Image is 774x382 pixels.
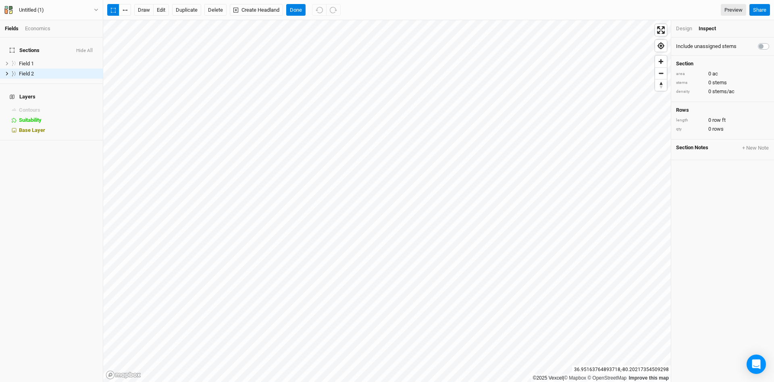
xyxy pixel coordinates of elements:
[676,88,769,95] div: 0
[676,117,769,124] div: 0
[564,375,586,381] a: Mapbox
[655,67,667,79] button: Zoom out
[676,144,708,152] span: Section Notes
[655,68,667,79] span: Zoom out
[676,125,769,133] div: 0
[19,127,98,134] div: Base Layer
[676,70,769,77] div: 0
[172,4,201,16] button: Duplicate
[676,25,692,32] div: Design
[712,117,726,124] span: row ft
[676,71,704,77] div: area
[19,107,40,113] span: Contours
[676,107,769,113] h4: Rows
[230,4,283,16] button: Create Headland
[655,56,667,67] button: Zoom in
[655,79,667,91] button: Reset bearing to north
[153,4,169,16] button: edit
[655,24,667,36] button: Enter fullscreen
[19,61,98,67] div: Field 1
[629,375,669,381] a: Improve this map
[676,61,769,67] h4: Section
[312,4,327,16] button: Undo (^z)
[103,20,671,382] canvas: Map
[676,79,769,86] div: 0
[5,25,19,31] a: Fields
[676,43,737,50] label: Include unassigned stems
[655,40,667,52] button: Find my location
[676,80,704,86] div: stems
[19,71,34,77] span: Field 2
[19,127,45,133] span: Base Layer
[712,125,724,133] span: rows
[204,4,227,16] button: Delete
[19,117,42,123] span: Suitability
[712,88,734,95] span: stems/ac
[712,70,718,77] span: ac
[676,126,704,132] div: qty
[712,79,727,86] span: stems
[533,375,563,381] a: ©2025 Vexcel
[676,117,704,123] div: length
[19,71,98,77] div: Field 2
[19,61,34,67] span: Field 1
[747,355,766,374] div: Open Intercom Messenger
[5,89,98,105] h4: Layers
[19,6,44,14] div: Untitled (1)
[4,6,99,15] button: Untitled (1)
[676,89,704,95] div: density
[19,117,98,123] div: Suitability
[10,47,40,54] span: Sections
[721,4,746,16] a: Preview
[25,25,50,32] div: Economics
[587,375,626,381] a: OpenStreetMap
[106,370,141,380] a: Mapbox logo
[19,107,98,113] div: Contours
[134,4,154,16] button: draw
[742,144,769,152] button: + New Note
[76,48,93,54] button: Hide All
[572,365,671,374] div: 36.95163764893718 , -80.20217354509298
[699,25,727,32] div: Inspect
[749,4,770,16] button: Share
[326,4,341,16] button: Redo (^Z)
[286,4,306,16] button: Done
[533,374,669,382] div: |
